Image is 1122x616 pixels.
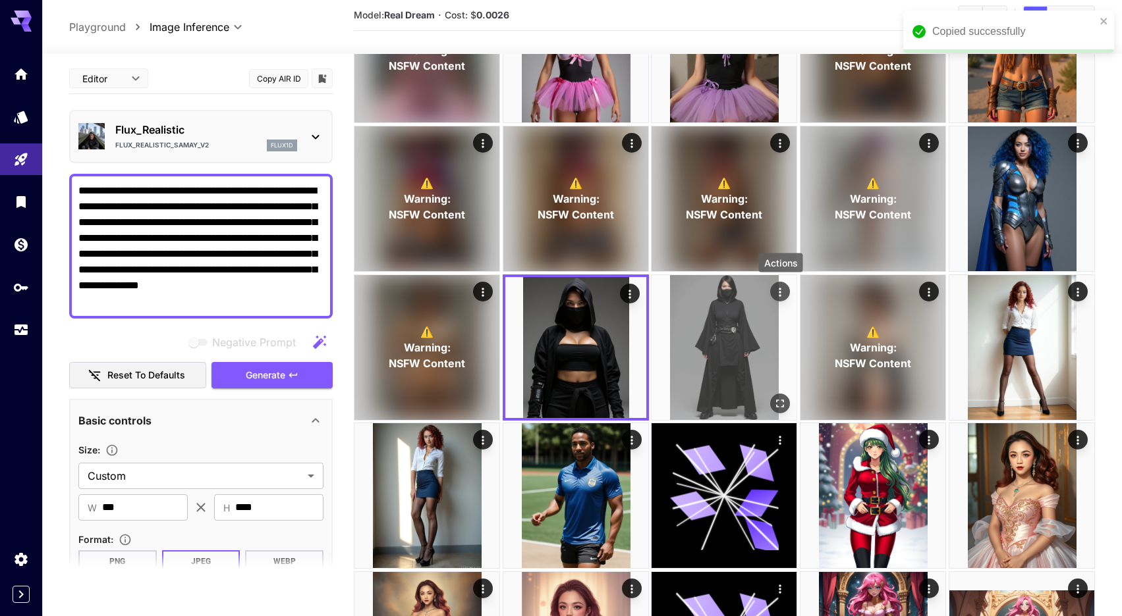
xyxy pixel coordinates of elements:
div: Actions [919,430,939,449]
nav: breadcrumb [69,19,150,35]
img: 2Q== [503,423,648,568]
a: Playground [69,19,126,35]
span: Editor [82,72,123,86]
img: 9k= [800,423,945,568]
span: Image Inference [150,19,229,35]
span: Negative Prompt [212,334,296,350]
span: ⚠️ [420,175,434,191]
div: Actions [919,578,939,598]
div: Actions [1068,133,1088,153]
div: Actions [622,578,642,598]
button: Expand sidebar [13,586,30,603]
div: Actions [919,133,939,153]
p: · [438,7,441,23]
span: Size : [78,444,100,455]
div: Playground [13,151,29,168]
button: Clear All [959,7,982,24]
span: NSFW Content [835,355,911,371]
img: 2Q== [652,275,797,420]
button: Show media in video view [1048,7,1071,24]
div: Show media in grid viewShow media in video viewShow media in list view [1023,5,1095,25]
div: Actions [622,430,642,449]
p: flux1d [271,141,293,150]
img: Z [949,126,1094,271]
div: Open in fullscreen [771,394,791,413]
span: Generate [246,367,285,384]
div: Actions [622,133,642,153]
span: Warning: [850,340,897,355]
span: NSFW Content [389,355,465,371]
div: Basic controls [78,405,323,436]
button: Generate [211,362,333,389]
div: Models [13,109,29,125]
button: Reset to defaults [69,362,206,389]
div: Copied successfully [932,24,1096,39]
span: ⚠️ [420,324,434,340]
button: close [1100,16,1109,26]
b: Real Dream [384,9,435,20]
span: H [223,500,230,515]
button: PNG [78,550,157,573]
div: Actions [620,284,640,303]
span: ⚠️ [569,175,582,191]
div: API Keys [13,279,29,295]
span: Model: [354,9,435,20]
div: Actions [919,282,939,301]
button: Adjust the dimensions of the generated image by specifying its width and height in pixels, or sel... [100,444,124,457]
div: Actions [1068,430,1088,449]
div: Actions [771,578,791,598]
div: Actions [473,578,493,598]
div: Actions [473,282,493,301]
span: NSFW Content [538,207,614,222]
span: Warning: [701,191,748,207]
div: Actions [1068,282,1088,301]
div: Actions [473,133,493,153]
span: ⚠️ [866,175,880,191]
p: Flux_Realistic [115,122,297,138]
button: Add to library [316,70,328,86]
img: 2Q== [949,275,1094,420]
span: W [88,500,97,515]
p: Flux_realistic_SaMay_v2 [115,140,209,150]
img: 2Q== [949,423,1094,568]
div: Wallet [13,236,29,253]
span: NSFW Content [389,207,465,222]
span: Warning: [850,191,897,207]
span: NSFW Content [835,207,911,222]
div: Settings [13,551,29,567]
button: Download All [983,7,1006,24]
span: ⚠️ [866,324,880,340]
span: Warning: [552,191,599,207]
span: Warning: [404,340,451,355]
button: JPEG [162,550,240,573]
img: Z [354,423,499,568]
button: Show media in grid view [1024,7,1047,24]
div: Usage [13,322,29,338]
p: Basic controls [78,413,152,428]
button: WEBP [245,550,323,573]
div: Actions [473,430,493,449]
button: Copy AIR ID [249,69,308,88]
span: NSFW Content [835,59,911,74]
div: Library [13,193,29,210]
span: NSFW Content [686,207,762,222]
span: Custom [88,468,302,484]
div: Actions [759,253,803,272]
span: Format : [78,534,113,545]
img: Z [505,277,646,418]
div: Actions [771,282,791,301]
div: Actions [1068,578,1088,598]
button: Show media in list view [1071,7,1094,24]
div: Actions [771,430,791,449]
span: Warning: [404,191,451,207]
span: Negative prompts are not compatible with the selected model. [186,334,306,350]
div: Flux_RealisticFlux_realistic_SaMay_v2flux1d [78,116,323,157]
div: Clear AllDownload All [958,5,1007,25]
div: Home [13,66,29,82]
b: 0.0026 [476,9,509,20]
span: ⚠️ [717,175,731,191]
button: Choose the file format for the output image. [113,533,137,546]
span: NSFW Content [389,59,465,74]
